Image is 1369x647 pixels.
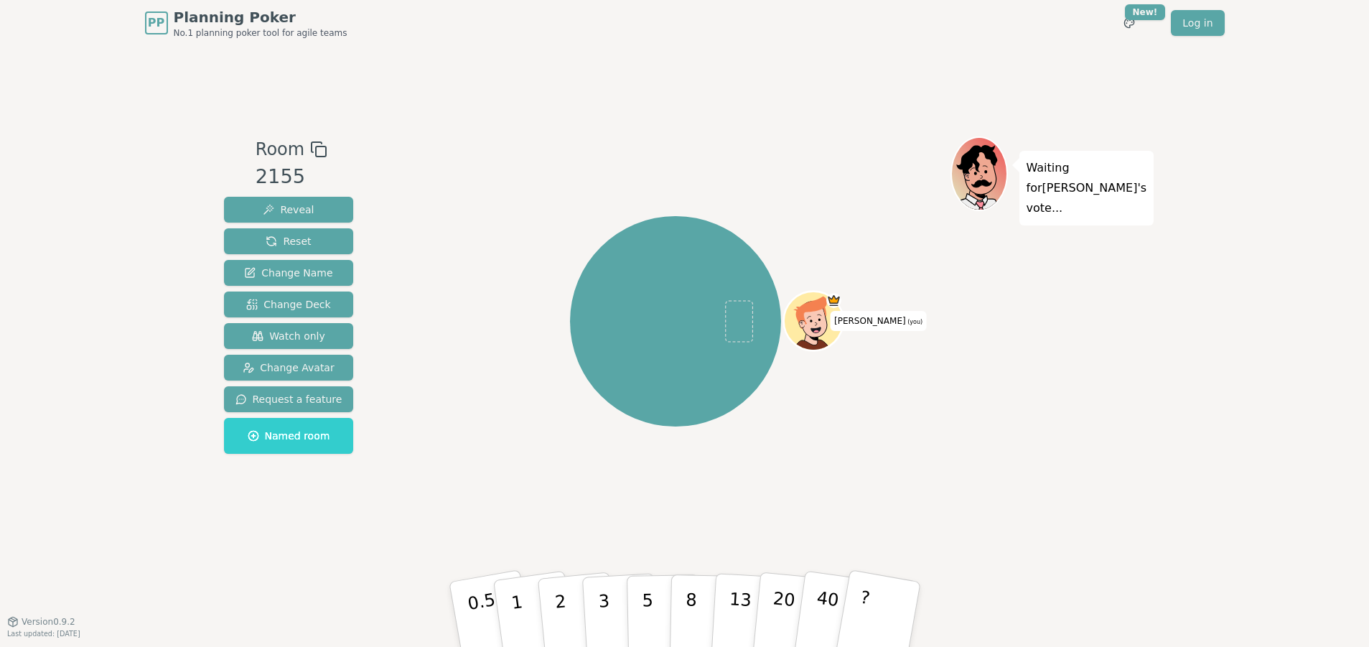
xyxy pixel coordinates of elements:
button: Named room [224,418,354,454]
button: Reset [224,228,354,254]
p: Waiting for [PERSON_NAME] 's vote... [1027,158,1147,218]
span: Request a feature [235,392,342,406]
span: PP [148,14,164,32]
span: Version 0.9.2 [22,616,75,628]
div: 2155 [256,162,327,192]
span: Room [256,136,304,162]
span: Last updated: [DATE] [7,630,80,638]
span: Named room [248,429,330,443]
span: Change Deck [246,297,330,312]
button: Change Name [224,260,354,286]
button: Change Deck [224,292,354,317]
div: New! [1125,4,1166,20]
span: Ira is the host [826,293,841,308]
button: Change Avatar [224,355,354,381]
a: PPPlanning PokerNo.1 planning poker tool for agile teams [145,7,347,39]
button: New! [1116,10,1142,36]
button: Request a feature [224,386,354,412]
button: Reveal [224,197,354,223]
span: Change Avatar [243,360,335,375]
span: No.1 planning poker tool for agile teams [174,27,347,39]
a: Log in [1171,10,1224,36]
span: Planning Poker [174,7,347,27]
span: Reveal [263,203,314,217]
span: Click to change your name [831,311,926,331]
span: Reset [266,234,311,248]
button: Watch only [224,323,354,349]
button: Version0.9.2 [7,616,75,628]
button: Click to change your avatar [785,293,841,349]
span: Watch only [252,329,325,343]
span: (you) [906,319,923,325]
span: Change Name [244,266,332,280]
